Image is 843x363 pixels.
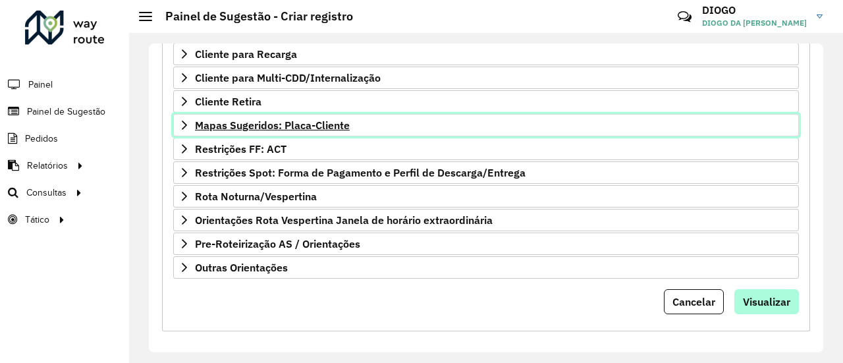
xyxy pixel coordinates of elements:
[173,43,799,65] a: Cliente para Recarga
[173,185,799,208] a: Rota Noturna/Vespertina
[702,17,807,29] span: DIOGO DA [PERSON_NAME]
[195,191,317,202] span: Rota Noturna/Vespertina
[25,132,58,146] span: Pedidos
[27,159,68,173] span: Relatórios
[195,167,526,178] span: Restrições Spot: Forma de Pagamento e Perfil de Descarga/Entrega
[173,256,799,279] a: Outras Orientações
[664,289,724,314] button: Cancelar
[173,138,799,160] a: Restrições FF: ACT
[27,105,105,119] span: Painel de Sugestão
[26,186,67,200] span: Consultas
[195,72,381,83] span: Cliente para Multi-CDD/Internalização
[734,289,799,314] button: Visualizar
[173,209,799,231] a: Orientações Rota Vespertina Janela de horário extraordinária
[28,78,53,92] span: Painel
[195,96,261,107] span: Cliente Retira
[195,120,350,130] span: Mapas Sugeridos: Placa-Cliente
[173,233,799,255] a: Pre-Roteirização AS / Orientações
[173,90,799,113] a: Cliente Retira
[743,295,790,308] span: Visualizar
[672,295,715,308] span: Cancelar
[173,67,799,89] a: Cliente para Multi-CDD/Internalização
[670,3,699,31] a: Contato Rápido
[702,4,807,16] h3: DIOGO
[195,144,286,154] span: Restrições FF: ACT
[152,9,353,24] h2: Painel de Sugestão - Criar registro
[173,161,799,184] a: Restrições Spot: Forma de Pagamento e Perfil de Descarga/Entrega
[25,213,49,227] span: Tático
[195,238,360,249] span: Pre-Roteirização AS / Orientações
[195,262,288,273] span: Outras Orientações
[173,114,799,136] a: Mapas Sugeridos: Placa-Cliente
[195,215,493,225] span: Orientações Rota Vespertina Janela de horário extraordinária
[195,49,297,59] span: Cliente para Recarga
